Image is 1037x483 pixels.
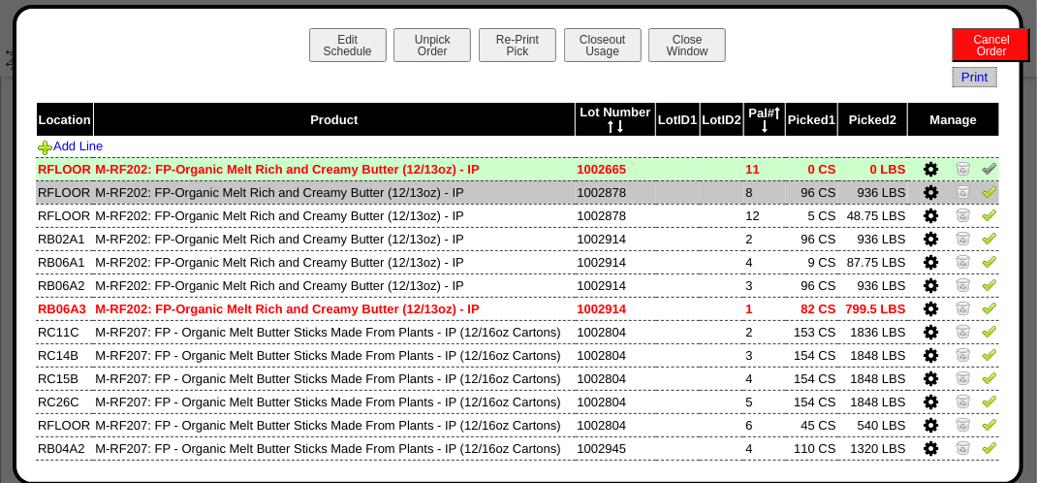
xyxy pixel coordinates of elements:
td: RFLOOR [36,460,93,483]
td: 0 CS [786,157,838,180]
button: CloseWindow [648,28,726,62]
td: RC26C [36,390,93,413]
td: RB06A1 [36,250,93,274]
td: M-RF207: FP - Organic Melt Butter Sticks Made From Plants - IP (12/16oz Cartons) [93,320,575,343]
th: Location [36,103,93,137]
td: 936 LBS [838,274,908,297]
td: M-RF202: FP-Organic Melt Rich and Creamy Butter (12/13oz) - IP [93,157,575,180]
td: 1002665 [576,157,656,180]
td: 936 LBS [838,227,908,250]
img: Zero Item and Verify [956,416,971,432]
td: RB04A2 [36,436,93,460]
td: 9 CS [786,250,838,274]
td: 1836 LBS [838,320,908,343]
img: Zero Item and Verify [956,463,971,478]
td: 1002804 [576,390,656,413]
th: Picked1 [786,103,838,137]
td: M-RF202: FP-Organic Melt Rich and Creamy Butter (12/13oz) - IP [93,204,575,227]
td: 1002878 [576,204,656,227]
td: 5 [743,390,785,413]
img: Zero Item and Verify [956,346,971,362]
th: Picked2 [838,103,908,137]
th: LotID1 [656,103,700,137]
img: Zero Item and Verify [956,300,971,315]
td: 3 [743,274,785,297]
td: 153 CS [786,320,838,343]
td: RB06A2 [36,274,93,297]
a: Add Line [38,139,103,153]
td: M-RF207: FP - Organic Melt Butter Sticks Made From Plants - IP (12/16oz Cartons) [93,367,575,390]
td: 154 CS [786,343,838,367]
td: RB02A1 [36,227,93,250]
img: Verify Pick [982,253,997,269]
img: Zero Item and Verify [956,276,971,292]
td: RFLOOR [36,157,93,180]
td: M-RF202: FP-Organic Melt Rich and Creamy Butter (12/13oz) - IP [93,227,575,250]
th: Product [93,103,575,137]
img: Zero Item and Verify [956,207,971,222]
td: RC15B [36,367,93,390]
img: Zero Item and Verify [956,183,971,199]
img: Verify Pick [982,276,997,292]
img: Zero Item and Verify [956,370,971,385]
td: 1002804 [576,343,656,367]
td: 154 CS [786,367,838,390]
button: CancelOrder [953,28,1030,62]
td: 1002945 [576,436,656,460]
img: Zero Item and Verify [956,230,971,245]
td: 96 CS [786,274,838,297]
td: 1002804 [576,367,656,390]
td: 1848 LBS [838,390,908,413]
button: UnpickOrder [393,28,471,62]
img: Verify Pick [982,370,997,385]
td: 82 CS [786,297,838,320]
td: 1320 LBS [838,436,908,460]
td: 1002878 [576,180,656,204]
td: 96 CS [786,227,838,250]
td: RFLOOR [36,413,93,436]
td: RB06A3 [36,297,93,320]
img: Verify Pick [982,207,997,222]
td: 1848 LBS [838,367,908,390]
img: Add Item to Order [38,140,53,155]
td: 6 [743,413,785,436]
td: 799.5 LBS [838,297,908,320]
td: RFLOOR [36,204,93,227]
th: Manage [908,103,999,137]
td: 1002804 [576,413,656,436]
th: Pal# [743,103,785,137]
td: 87.75 LBS [838,250,908,274]
td: 4 [743,367,785,390]
td: 1002914 [576,227,656,250]
td: RC14B [36,343,93,367]
td: M-RF207: FP - Organic Melt Butter Sticks Made From Plants - IP (12/16oz Cartons) [93,436,575,460]
th: Lot Number [576,103,656,137]
img: Verify Pick [982,346,997,362]
td: 11 [743,157,785,180]
td: 2 [743,320,785,343]
td: 1002653 [576,460,656,483]
td: 3 [743,343,785,367]
button: Re-PrintPick [479,28,556,62]
img: Zero Item and Verify [956,393,971,408]
img: Zero Item and Verify [956,160,971,176]
a: CloseWindow [646,44,728,58]
td: RC11C [36,320,93,343]
img: Verify Pick [982,300,997,315]
td: 4 [743,436,785,460]
td: 2 [743,227,785,250]
td: 12 [743,204,785,227]
td: 1002914 [576,297,656,320]
td: M-RF202: FP-Organic Melt Rich and Creamy Butter (12/13oz) - IP [93,180,575,204]
th: LotID2 [700,103,743,137]
img: Zero Item and Verify [956,439,971,455]
td: 1 [743,297,785,320]
td: 48.75 LBS [838,204,908,227]
img: Zero Item and Verify [956,323,971,338]
td: 45 CS [786,413,838,436]
td: 4 [743,250,785,274]
img: Verify Pick [982,183,997,199]
td: 8 [743,180,785,204]
a: Print [953,67,996,87]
